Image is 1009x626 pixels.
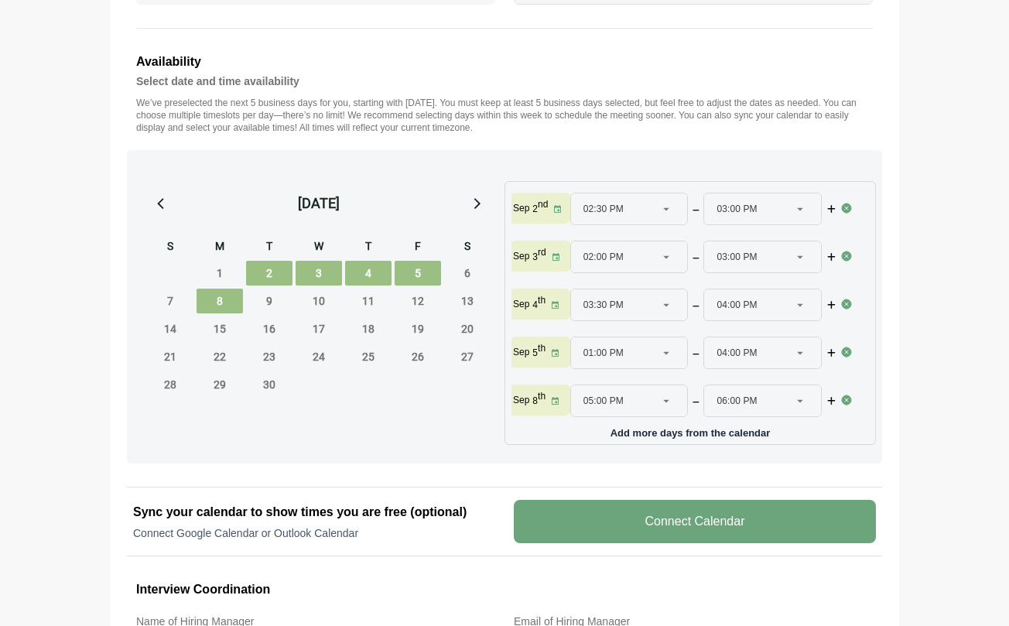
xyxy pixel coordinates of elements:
sup: th [538,295,546,306]
span: Saturday, September 20, 2025 [444,316,491,341]
span: Friday, September 19, 2025 [395,316,441,341]
span: Tuesday, September 23, 2025 [246,344,292,369]
span: Sunday, September 14, 2025 [147,316,193,341]
span: 06:00 PM [717,385,757,416]
strong: 4 [532,299,538,310]
p: Sep [513,202,529,214]
p: Add more days from the calendar [511,422,869,438]
p: Connect Google Calendar or Outlook Calendar [133,525,495,541]
p: Sep [513,346,529,358]
span: Monday, September 22, 2025 [197,344,243,369]
div: [DATE] [298,193,340,214]
p: Sep [513,298,529,310]
div: S [147,238,193,258]
span: Tuesday, September 16, 2025 [246,316,292,341]
span: Sunday, September 7, 2025 [147,289,193,313]
div: T [345,238,392,258]
span: Friday, September 12, 2025 [395,289,441,313]
h2: Sync your calendar to show times you are free (optional) [133,503,495,522]
span: Tuesday, September 2, 2025 [246,261,292,286]
span: Thursday, September 4, 2025 [345,261,392,286]
div: F [395,238,441,258]
div: T [246,238,292,258]
span: Sunday, September 21, 2025 [147,344,193,369]
sup: nd [538,199,548,210]
span: Tuesday, September 9, 2025 [246,289,292,313]
h3: Availability [136,52,873,72]
span: Monday, September 8, 2025 [197,289,243,313]
span: Wednesday, September 3, 2025 [296,261,342,286]
span: Thursday, September 25, 2025 [345,344,392,369]
span: Monday, September 1, 2025 [197,261,243,286]
sup: th [538,391,546,402]
span: 02:00 PM [583,241,624,272]
span: Thursday, September 18, 2025 [345,316,392,341]
span: Monday, September 29, 2025 [197,372,243,397]
span: Monday, September 15, 2025 [197,316,243,341]
strong: 5 [532,347,538,358]
span: Wednesday, September 17, 2025 [296,316,342,341]
span: Wednesday, September 24, 2025 [296,344,342,369]
span: 03:30 PM [583,289,624,320]
sup: th [538,343,546,354]
span: Tuesday, September 30, 2025 [246,372,292,397]
strong: 2 [532,204,538,214]
span: Saturday, September 6, 2025 [444,261,491,286]
span: 01:00 PM [583,337,624,368]
span: Friday, September 5, 2025 [395,261,441,286]
span: 03:00 PM [717,241,757,272]
span: Thursday, September 11, 2025 [345,289,392,313]
span: Sunday, September 28, 2025 [147,372,193,397]
h3: Interview Coordination [136,580,873,600]
span: 05:00 PM [583,385,624,416]
span: 02:30 PM [583,193,624,224]
div: S [444,238,491,258]
div: W [296,238,342,258]
strong: 8 [532,395,538,406]
span: 04:00 PM [717,289,757,320]
p: We’ve preselected the next 5 business days for you, starting with [DATE]. You must keep at least ... [136,97,873,134]
strong: 3 [532,251,538,262]
p: Sep [513,394,529,406]
span: Friday, September 26, 2025 [395,344,441,369]
span: Wednesday, September 10, 2025 [296,289,342,313]
span: 03:00 PM [717,193,757,224]
sup: rd [538,247,546,258]
v-button: Connect Calendar [514,500,876,543]
span: 04:00 PM [717,337,757,368]
h4: Select date and time availability [136,72,873,91]
span: Saturday, September 13, 2025 [444,289,491,313]
p: Sep [513,250,529,262]
div: M [197,238,243,258]
span: Saturday, September 27, 2025 [444,344,491,369]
